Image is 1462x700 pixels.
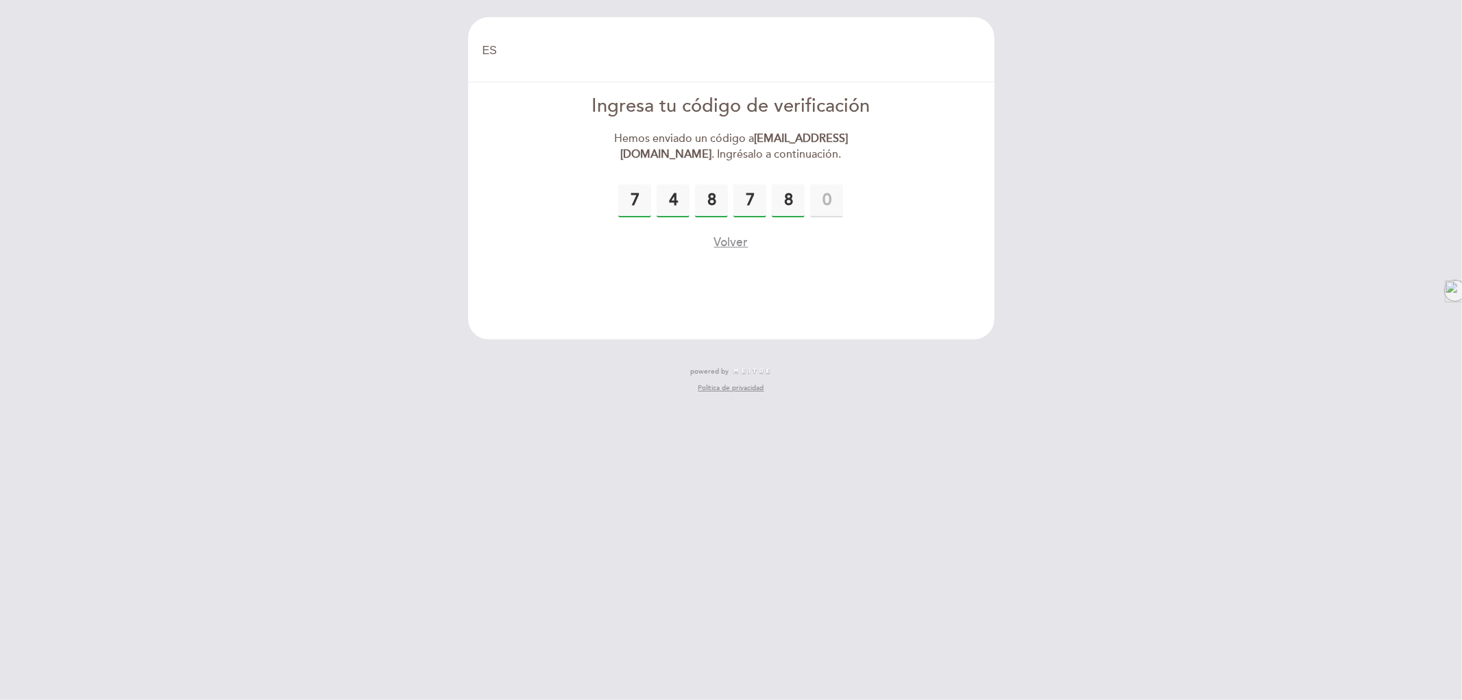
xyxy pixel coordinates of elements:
input: 0 [772,184,805,217]
input: 0 [695,184,728,217]
img: MEITRE [733,368,772,375]
button: Volver [714,234,748,251]
input: 0 [810,184,843,217]
strong: [EMAIL_ADDRESS][DOMAIN_NAME] [620,132,848,161]
input: 0 [657,184,690,217]
span: powered by [691,367,729,376]
a: Política de privacidad [698,383,764,393]
div: Ingresa tu código de verificación [574,93,888,120]
input: 0 [733,184,766,217]
input: 0 [618,184,651,217]
div: Hemos enviado un código a . Ingrésalo a continuación. [574,131,888,162]
a: powered by [691,367,772,376]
